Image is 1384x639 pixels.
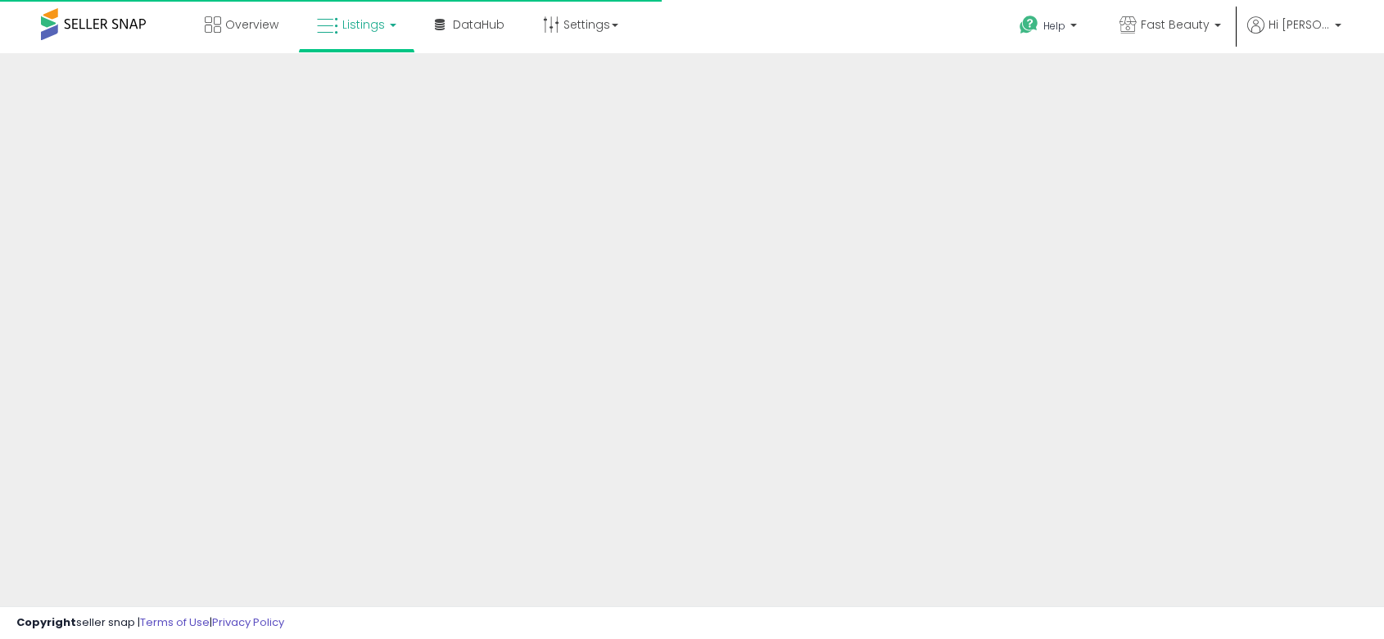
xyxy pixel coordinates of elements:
span: Fast Beauty [1141,16,1210,33]
i: Get Help [1019,15,1039,35]
a: Terms of Use [140,614,210,630]
strong: Copyright [16,614,76,630]
span: Listings [342,16,385,33]
span: Help [1043,19,1065,33]
a: Hi [PERSON_NAME] [1247,16,1341,53]
a: Privacy Policy [212,614,284,630]
div: seller snap | | [16,615,284,631]
span: Overview [225,16,278,33]
span: DataHub [453,16,504,33]
a: Help [1006,2,1093,53]
span: Hi [PERSON_NAME] [1269,16,1330,33]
